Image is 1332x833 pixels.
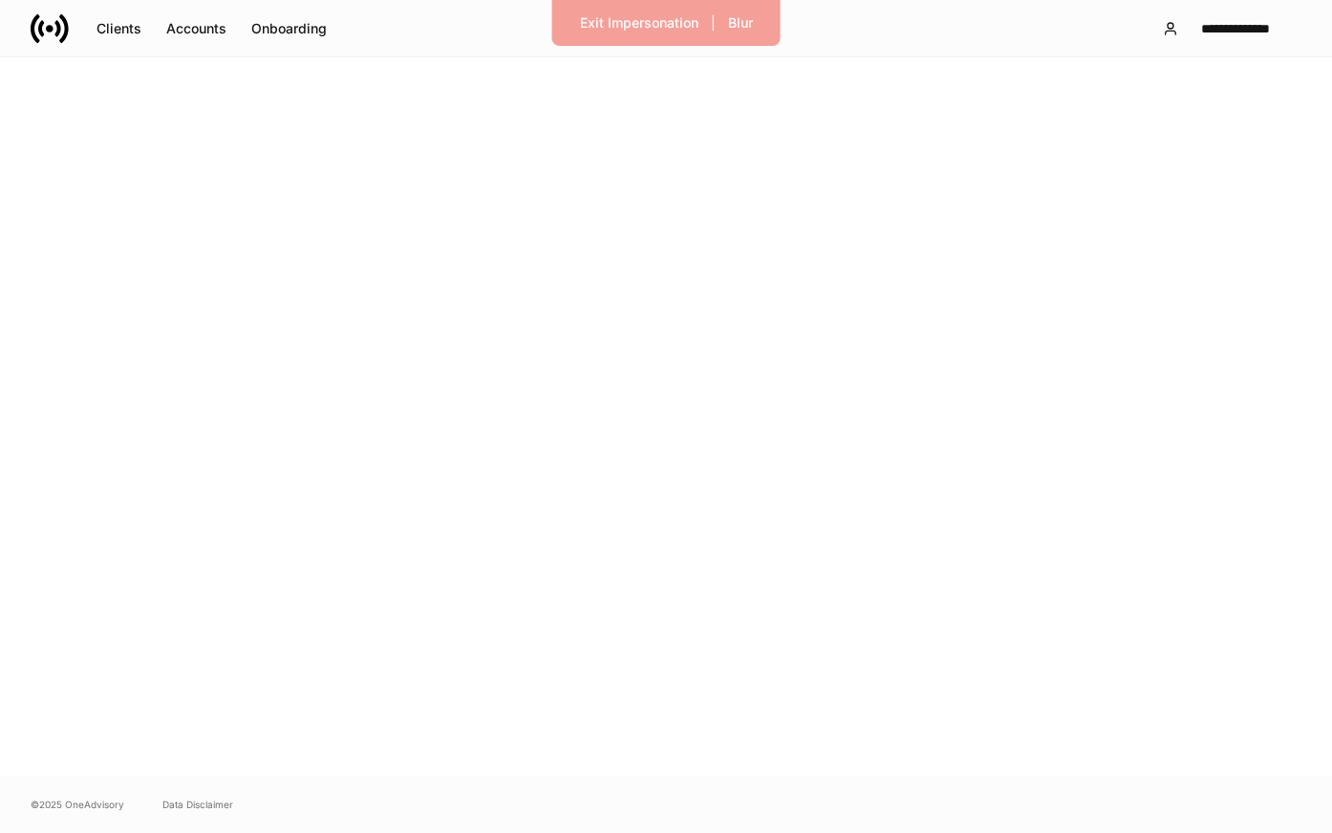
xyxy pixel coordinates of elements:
button: Onboarding [239,13,339,44]
div: Clients [97,22,141,35]
button: Exit Impersonation [568,8,711,38]
div: Onboarding [251,22,327,35]
a: Data Disclaimer [162,797,233,812]
button: Blur [716,8,765,38]
div: Blur [728,16,753,30]
button: Accounts [154,13,239,44]
button: Clients [84,13,154,44]
div: Accounts [166,22,226,35]
span: © 2025 OneAdvisory [31,797,124,812]
div: Exit Impersonation [580,16,698,30]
